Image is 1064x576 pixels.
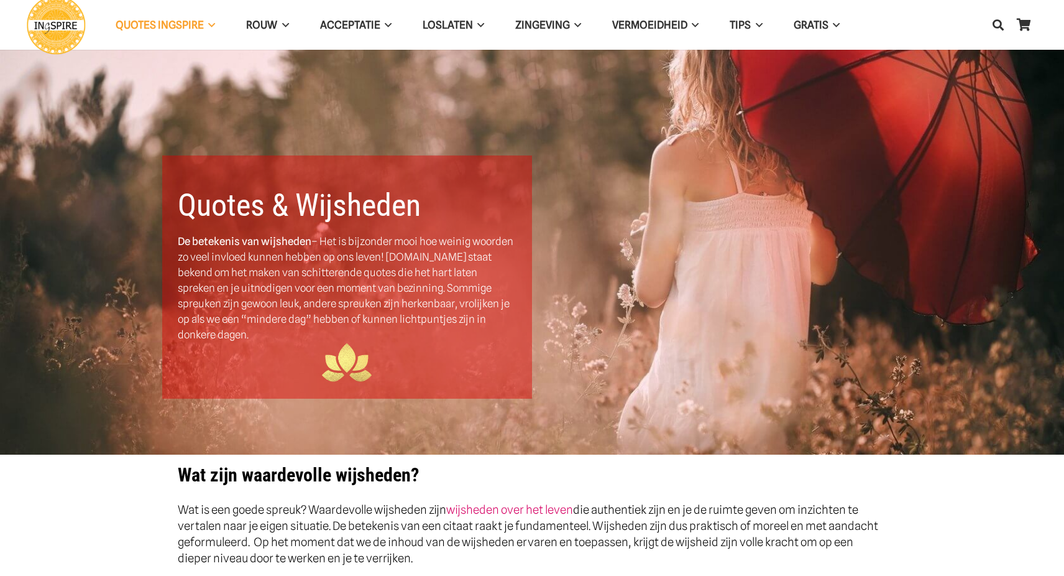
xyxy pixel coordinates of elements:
[380,9,392,40] span: Acceptatie Menu
[778,9,855,41] a: GRATISGRATIS Menu
[515,19,570,31] span: Zingeving
[730,19,751,31] span: TIPS
[178,503,878,565] span: Wat is een goede spreuk? Waardevolle wijsheden zijn die authentiek zijn en je de ruimte geven om ...
[178,235,513,341] span: – Het is bijzonder mooi hoe weinig woorden zo veel invloed kunnen hebben op ons leven! [DOMAIN_NA...
[100,9,231,41] a: QUOTES INGSPIREQUOTES INGSPIRE Menu
[570,9,581,40] span: Zingeving Menu
[714,9,777,41] a: TIPSTIPS Menu
[178,235,311,248] strong: De betekenis van wijsheden
[751,9,762,40] span: TIPS Menu
[446,503,573,516] a: wijsheden over het leven
[828,9,840,40] span: GRATIS Menu
[231,9,304,41] a: ROUWROUW Menu
[116,19,204,31] span: QUOTES INGSPIRE
[246,19,277,31] span: ROUW
[473,9,484,40] span: Loslaten Menu
[612,19,687,31] span: VERMOEIDHEID
[178,464,419,486] strong: Wat zijn waardevolle wijsheden?
[322,343,372,383] img: ingspire
[794,19,828,31] span: GRATIS
[597,9,714,41] a: VERMOEIDHEIDVERMOEIDHEID Menu
[178,187,421,223] b: Quotes & Wijsheden
[500,9,597,41] a: ZingevingZingeving Menu
[204,9,215,40] span: QUOTES INGSPIRE Menu
[277,9,288,40] span: ROUW Menu
[407,9,500,41] a: LoslatenLoslaten Menu
[305,9,407,41] a: AcceptatieAcceptatie Menu
[423,19,473,31] span: Loslaten
[320,19,380,31] span: Acceptatie
[986,9,1011,40] a: Zoeken
[687,9,699,40] span: VERMOEIDHEID Menu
